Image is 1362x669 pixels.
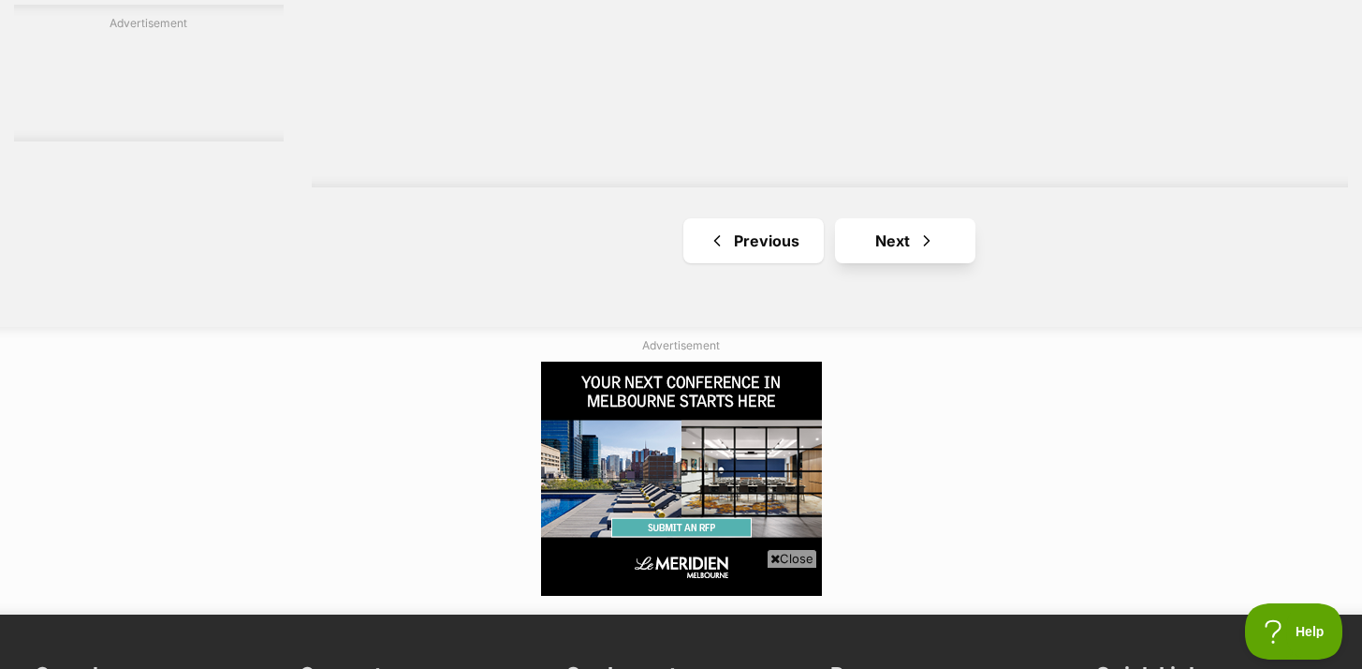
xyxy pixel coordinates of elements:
iframe: Advertisement [341,575,1022,660]
a: Previous page [683,218,824,263]
iframe: Advertisement [541,362,822,596]
a: Next page [835,218,975,263]
iframe: Help Scout Beacon - Open [1245,603,1343,660]
span: Close [767,549,817,568]
nav: Pagination [312,218,1348,263]
div: Advertisement [14,5,284,141]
